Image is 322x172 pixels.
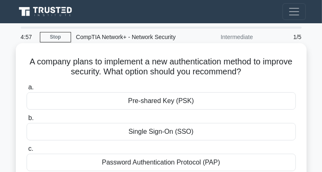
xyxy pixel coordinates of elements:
[28,114,34,121] span: b.
[26,57,297,77] h5: A company plans to implement a new authentication method to improve security. What option should ...
[258,29,307,45] div: 1/5
[40,32,71,42] a: Stop
[16,29,40,45] div: 4:57
[71,29,185,45] div: CompTIA Network+ - Network Security
[185,29,258,45] div: Intermediate
[27,154,296,171] div: Password Authentication Protocol (PAP)
[28,84,34,91] span: a.
[27,123,296,140] div: Single Sign-On (SSO)
[28,145,33,152] span: c.
[283,3,306,20] button: Toggle navigation
[27,92,296,110] div: Pre-shared Key (PSK)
